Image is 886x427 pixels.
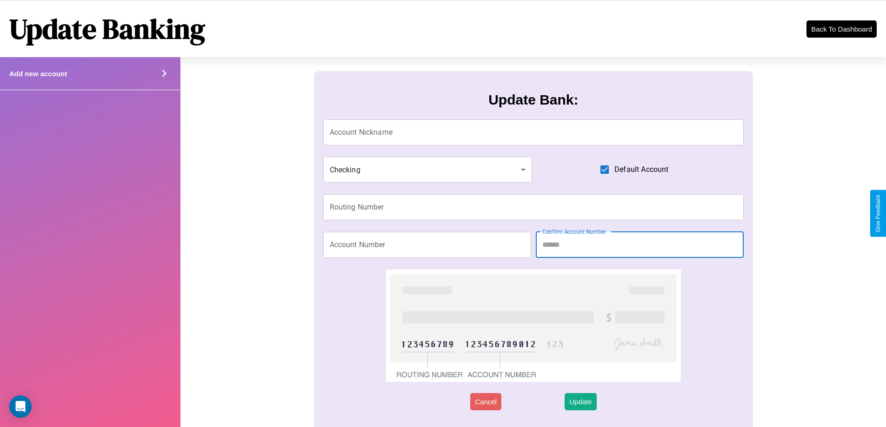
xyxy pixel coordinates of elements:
[614,164,668,175] span: Default Account
[470,393,501,410] button: Cancel
[9,395,32,418] div: Open Intercom Messenger
[9,10,205,48] h1: Update Banking
[386,269,680,382] img: check
[875,195,881,232] div: Give Feedback
[9,70,67,78] h4: Add new account
[542,228,606,236] label: Confirm Account Number
[323,157,533,183] div: Checking
[565,393,596,410] button: Update
[806,20,877,38] button: Back To Dashboard
[488,92,578,108] h3: Update Bank:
